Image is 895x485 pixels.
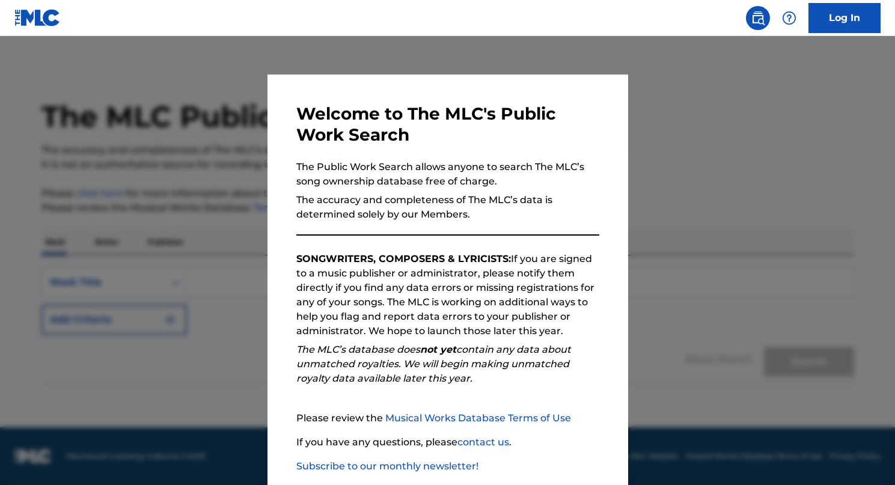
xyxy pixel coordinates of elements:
div: Help [777,6,801,30]
strong: not yet [420,344,456,355]
a: contact us [457,436,509,448]
p: Please review the [296,411,599,426]
a: Log In [808,3,881,33]
img: help [782,11,796,25]
em: The MLC’s database does contain any data about unmatched royalties. We will begin making unmatche... [296,344,571,384]
strong: SONGWRITERS, COMPOSERS & LYRICISTS: [296,253,511,264]
a: Subscribe to our monthly newsletter! [296,460,478,472]
p: The accuracy and completeness of The MLC’s data is determined solely by our Members. [296,193,599,222]
a: Public Search [746,6,770,30]
h3: Welcome to The MLC's Public Work Search [296,103,599,145]
p: The Public Work Search allows anyone to search The MLC’s song ownership database free of charge. [296,160,599,189]
p: If you are signed to a music publisher or administrator, please notify them directly if you find ... [296,252,599,338]
a: Musical Works Database Terms of Use [385,412,571,424]
p: If you have any questions, please . [296,435,599,450]
img: MLC Logo [14,9,61,26]
iframe: Chat Widget [835,427,895,485]
img: search [751,11,765,25]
